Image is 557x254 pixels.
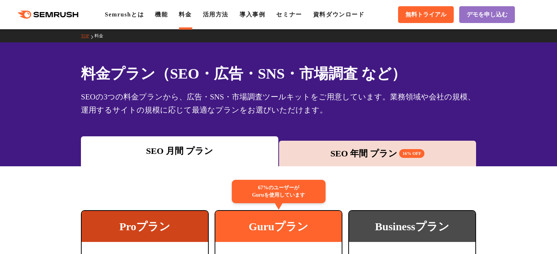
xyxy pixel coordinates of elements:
div: SEO 年間 プラン [283,147,473,160]
a: 機能 [155,11,168,18]
a: 料金 [179,11,192,18]
div: SEOの3つの料金プランから、広告・SNS・市場調査ツールキットをご用意しています。業務領域や会社の規模、運用するサイトの規模に応じて最適なプランをお選びいただけます。 [81,90,476,117]
div: SEO 月間 プラン [85,144,275,158]
a: 導入事例 [239,11,265,18]
a: 料金 [94,33,109,38]
span: 16% OFF [399,149,424,158]
div: 67%のユーザーが Guruを使用しています [232,180,326,203]
a: セミナー [276,11,302,18]
div: Proプラン [82,211,208,242]
span: 無料トライアル [405,11,446,19]
h1: 料金プラン（SEO・広告・SNS・市場調査 など） [81,63,476,84]
a: 資料ダウンロード [313,11,365,18]
span: デモを申し込む [467,11,508,19]
a: 活用方法 [203,11,229,18]
a: TOP [81,33,94,38]
a: Semrushとは [105,11,144,18]
div: Guruプラン [215,211,342,242]
div: Businessプラン [349,211,475,242]
a: デモを申し込む [459,6,515,23]
a: 無料トライアル [398,6,454,23]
